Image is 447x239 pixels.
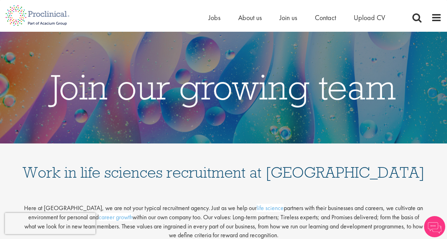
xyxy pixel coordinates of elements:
[208,13,220,22] a: Jobs
[280,13,297,22] a: Join us
[257,204,284,212] a: life science
[238,13,262,22] a: About us
[315,13,336,22] a: Contact
[99,213,133,221] a: career growth
[354,13,385,22] a: Upload CV
[22,151,425,180] h1: Work in life sciences recruitment at [GEOGRAPHIC_DATA]
[424,216,445,237] img: Chatbot
[5,213,95,234] iframe: reCAPTCHA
